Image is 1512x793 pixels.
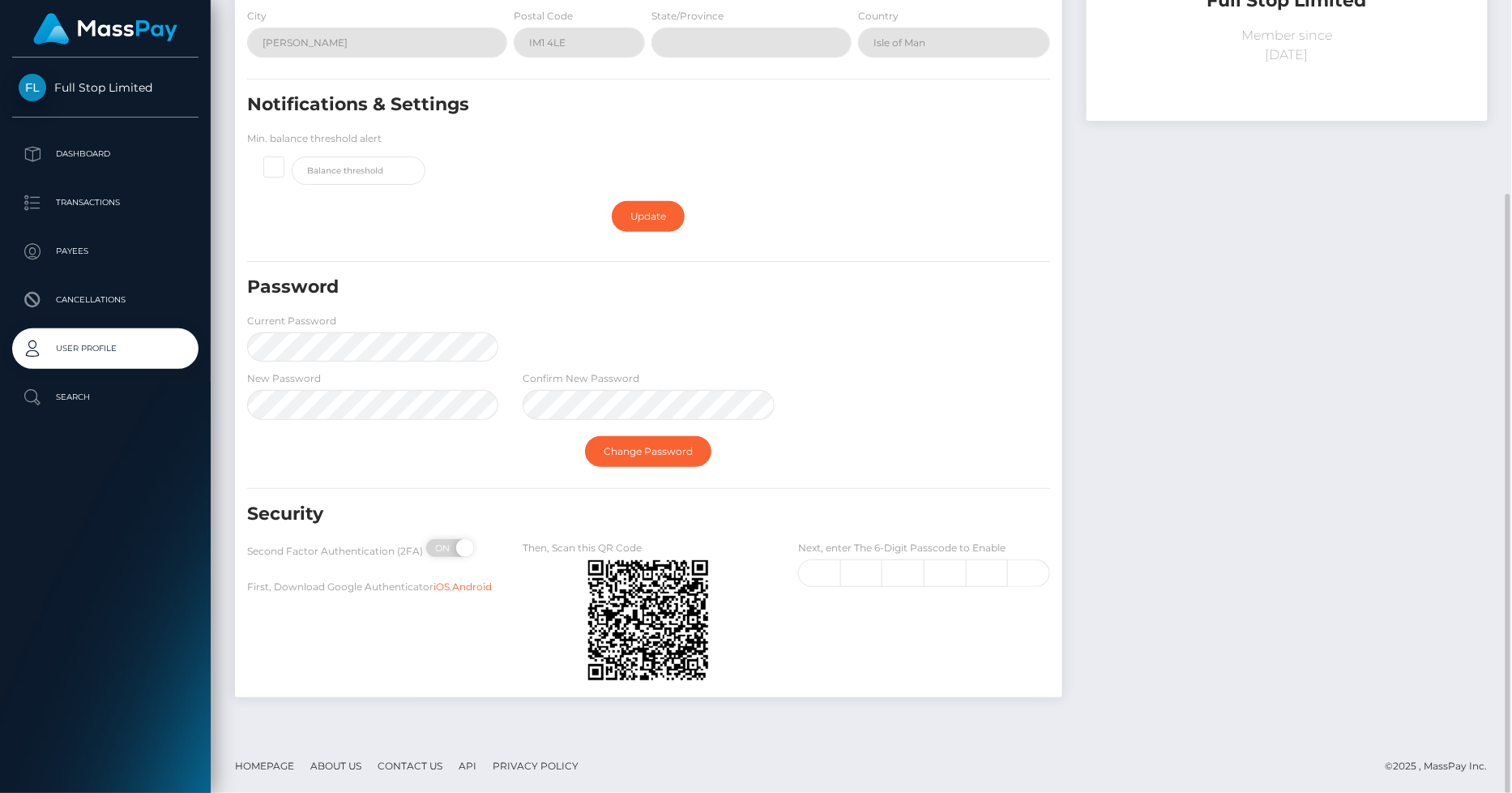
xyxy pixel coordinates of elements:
div: © 2025 , MassPay Inc. [1386,757,1500,775]
p: User Profile [19,336,192,361]
label: Country [858,9,899,24]
label: State/Province [651,9,724,24]
h5: Security [247,502,921,527]
a: iOS [434,581,450,593]
label: Second Factor Authentication (2FA) [247,544,423,559]
a: Cancellations [12,280,199,320]
p: Member since [DATE] [1099,26,1476,65]
p: Payees [19,239,192,264]
a: Change Password [585,436,711,467]
a: Privacy Policy [486,753,585,778]
label: First, Download Google Authenticator , [247,580,492,594]
label: Postal Code [514,9,573,24]
p: Cancellations [19,288,192,312]
a: Payees [12,231,199,272]
label: New Password [247,371,321,386]
label: Confirm New Password [523,371,639,386]
a: About Us [304,753,368,778]
a: Contact Us [371,753,449,778]
label: Current Password [247,314,336,328]
a: Search [12,377,199,418]
p: Search [19,385,192,409]
a: Homepage [229,753,301,778]
p: Dashboard [19,142,192,166]
label: City [247,9,267,24]
a: User Profile [12,328,199,369]
span: Full Stop Limited [12,80,199,95]
p: Transactions [19,191,192,215]
img: Full Stop Limited [19,74,46,101]
label: Min. balance threshold alert [247,131,382,146]
a: API [452,753,483,778]
a: Update [612,201,685,232]
span: ON [425,539,465,557]
label: Then, Scan this QR Code [523,541,642,555]
a: Transactions [12,182,199,223]
label: Next, enter The 6-Digit Passcode to Enable [798,541,1006,555]
img: MassPay Logo [33,13,177,45]
a: Android [452,581,492,593]
a: Dashboard [12,134,199,174]
h5: Notifications & Settings [247,92,921,118]
h5: Password [247,275,921,300]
